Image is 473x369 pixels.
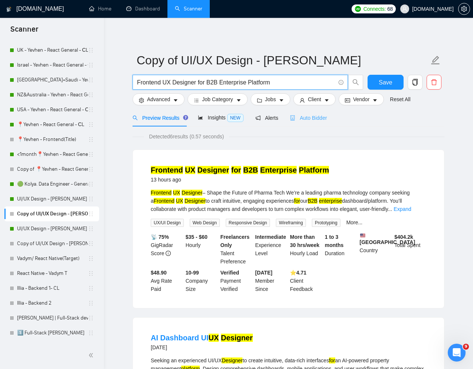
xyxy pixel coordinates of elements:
div: Experience Level [254,233,288,266]
span: Prototyping [312,219,340,227]
span: copy [408,79,422,86]
span: Wireframing [276,219,306,227]
a: AI Dashboard UIUX Designer [151,334,253,342]
a: setting [458,6,470,12]
span: notification [255,115,261,121]
a: Copy of 📍Yevhen - React General - СL [17,162,88,177]
a: Copy of UI/UX Design - [PERSON_NAME] [17,206,88,221]
div: Talent Preference [219,233,254,266]
a: Illia - Backend 1- CL [17,281,88,296]
mark: Designer [222,357,242,363]
li: UI/UX Design - Natalia [4,221,99,236]
li: Illia Soroka | Full-Stack dev [4,311,99,325]
span: Connects: [363,5,386,13]
span: idcard [345,97,350,103]
span: NEW [227,114,244,122]
li: Copy of UI/UX Design - Mariana Derevianko [4,206,99,221]
mark: B2B [243,166,258,174]
b: 10-99 [186,270,199,276]
div: Payment Verified [219,269,254,293]
div: Member Since [254,269,288,293]
a: React Native - Vadym T [17,266,88,281]
mark: for [329,357,335,363]
a: searchScanner [175,6,202,12]
mark: UX [185,166,195,174]
a: Reset All [390,95,410,103]
li: <1month📍Yevhen - React General - СL [4,147,99,162]
span: user [300,97,305,103]
span: holder [88,107,94,113]
span: caret-down [173,97,178,103]
mark: UX [176,198,183,204]
a: [PERSON_NAME] | Full-Stack dev [17,311,88,325]
a: Illia - Backend 2 [17,296,88,311]
span: user [402,6,407,12]
mark: for [294,198,300,204]
button: search [348,75,363,90]
span: holder [88,181,94,187]
mark: UX [209,334,219,342]
span: Alerts [255,115,278,121]
mark: Designer [182,190,202,196]
li: 🟢 Kolya. Data Engineer - General [4,177,99,192]
span: holder [88,211,94,217]
b: 1 to 3 months [325,234,344,248]
span: holder [88,166,94,172]
mark: Platform [299,166,329,174]
span: holder [88,241,94,247]
span: holder [88,285,94,291]
span: Auto Bidder [290,115,327,121]
span: holder [88,256,94,261]
a: 1️⃣ Full-Stack [PERSON_NAME] [17,325,88,340]
mark: enterprise [319,198,342,204]
b: 📡 75% [151,234,169,240]
a: homeHome [89,6,111,12]
span: Web Design [190,219,220,227]
span: info-circle [166,251,171,256]
a: 🟢 Kolya. Data Engineer - General [17,177,88,192]
button: Save [368,75,404,90]
span: holder [88,47,94,53]
button: userClientcaret-down [293,93,336,105]
b: Intermediate [255,234,286,240]
li: USA - Yevhen - React General - СL [4,102,99,117]
span: double-left [88,352,96,359]
a: UI/UX Design - [PERSON_NAME] [17,192,88,206]
mark: for [231,166,241,174]
mark: Frontend [154,198,174,204]
div: Client Feedback [288,269,323,293]
div: Duration [323,233,358,266]
div: Hourly Load [288,233,323,266]
mark: Designer [221,334,253,342]
div: – Shape the Future of Pharma Tech We’re a leading pharma technology company seeking a to craft in... [151,189,426,213]
li: Illia - Backend 1- CL [4,281,99,296]
span: holder [88,226,94,232]
button: delete [427,75,441,90]
div: Tooltip anchor [182,114,189,121]
li: Copy of 📍Yevhen - React General - СL [4,162,99,177]
span: caret-down [236,97,241,103]
li: Copy of UI/UX Design - Natalia [4,236,99,251]
span: search [349,79,363,86]
div: 13 hours ago [151,175,329,184]
span: robot [290,115,295,121]
b: [DATE] [255,270,272,276]
a: <1month📍Yevhen - React General - СL [17,147,88,162]
span: holder [88,62,94,68]
div: Hourly [184,233,219,266]
b: $35 - $60 [186,234,208,240]
a: More... [346,219,363,225]
button: idcardVendorcaret-down [339,93,384,105]
a: Frontend UX Designer for B2B Enterprise Platform [151,166,329,174]
span: holder [88,137,94,142]
span: holder [88,270,94,276]
img: upwork-logo.png [355,6,361,12]
span: Client [308,95,321,103]
li: Israel - Yevhen - React General - СL [4,58,99,73]
mark: Frontend [151,190,172,196]
span: Responsive Design [226,219,270,227]
span: Save [379,78,392,87]
div: Company Size [184,269,219,293]
mark: Designer [185,198,205,204]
